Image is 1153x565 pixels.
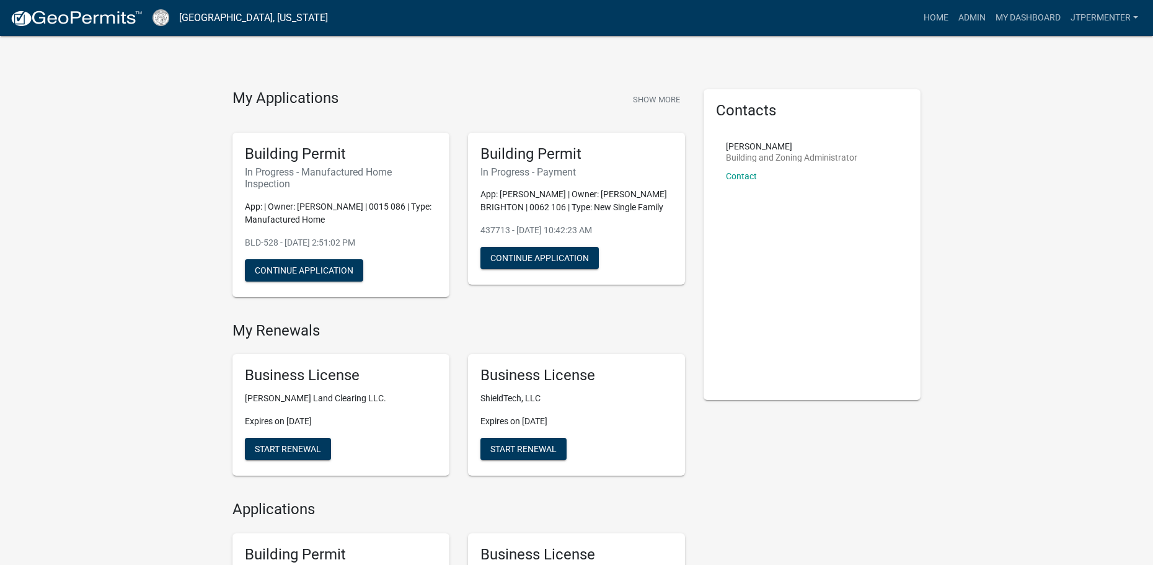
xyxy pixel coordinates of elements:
[179,7,328,29] a: [GEOGRAPHIC_DATA], [US_STATE]
[628,89,685,110] button: Show More
[245,200,437,226] p: App: | Owner: [PERSON_NAME] | 0015 086 | Type: Manufactured Home
[245,438,331,460] button: Start Renewal
[480,392,673,405] p: ShieldTech, LLC
[953,6,991,30] a: Admin
[480,166,673,178] h6: In Progress - Payment
[480,247,599,269] button: Continue Application
[480,224,673,237] p: 437713 - [DATE] 10:42:23 AM
[232,322,685,340] h4: My Renewals
[490,444,557,454] span: Start Renewal
[232,500,685,518] h4: Applications
[245,392,437,405] p: [PERSON_NAME] Land Clearing LLC.
[480,367,673,385] h5: Business License
[480,415,673,428] p: Expires on [DATE]
[245,236,437,249] p: BLD-528 - [DATE] 2:51:02 PM
[245,166,437,190] h6: In Progress - Manufactured Home Inspection
[245,367,437,385] h5: Business License
[919,6,953,30] a: Home
[152,9,169,26] img: Cook County, Georgia
[991,6,1066,30] a: My Dashboard
[1066,6,1143,30] a: jtpermenter
[232,322,685,486] wm-registration-list-section: My Renewals
[232,89,338,108] h4: My Applications
[255,444,321,454] span: Start Renewal
[245,259,363,282] button: Continue Application
[480,546,673,564] h5: Business License
[480,145,673,163] h5: Building Permit
[716,102,908,120] h5: Contacts
[480,438,567,460] button: Start Renewal
[726,171,757,181] a: Contact
[480,188,673,214] p: App: [PERSON_NAME] | Owner: [PERSON_NAME] BRIGHTON | 0062 106 | Type: New Single Family
[726,142,857,151] p: [PERSON_NAME]
[245,145,437,163] h5: Building Permit
[726,153,857,162] p: Building and Zoning Administrator
[245,546,437,564] h5: Building Permit
[245,415,437,428] p: Expires on [DATE]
